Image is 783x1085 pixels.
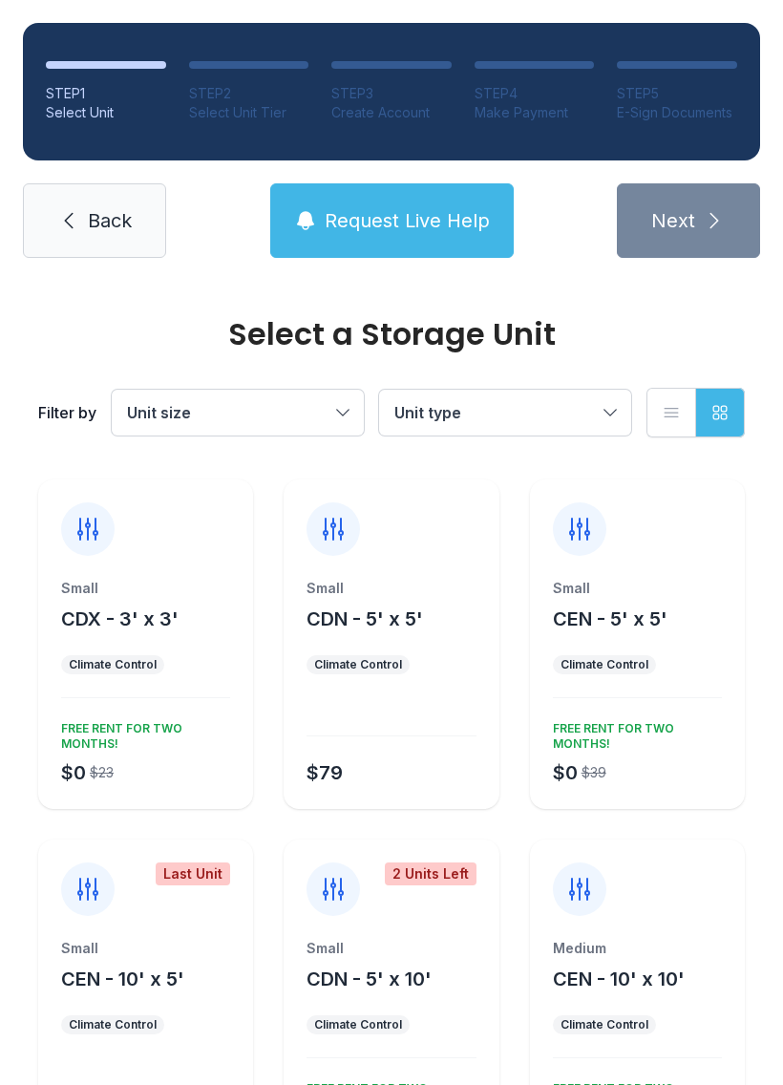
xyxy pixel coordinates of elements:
div: FREE RENT FOR TWO MONTHS! [545,713,722,752]
div: $79 [307,759,343,786]
div: STEP 1 [46,84,166,103]
div: FREE RENT FOR TWO MONTHS! [53,713,230,752]
button: CDN - 5' x 10' [307,966,432,992]
button: Unit type [379,390,631,436]
div: Small [61,579,230,598]
div: Small [553,579,722,598]
div: $23 [90,763,114,782]
button: CEN - 10' x 5' [61,966,184,992]
span: CEN - 5' x 5' [553,607,667,630]
div: 2 Units Left [385,862,476,885]
div: E-Sign Documents [617,103,737,122]
span: CDX - 3' x 3' [61,607,179,630]
button: CDX - 3' x 3' [61,606,179,632]
div: $0 [61,759,86,786]
div: Climate Control [314,657,402,672]
div: Climate Control [561,657,648,672]
span: Request Live Help [325,207,490,234]
div: $39 [582,763,606,782]
button: CDN - 5' x 5' [307,606,423,632]
div: Medium [553,939,722,958]
span: CEN - 10' x 5' [61,968,184,990]
div: Select Unit [46,103,166,122]
span: CDN - 5' x 5' [307,607,423,630]
div: Small [307,579,476,598]
span: CEN - 10' x 10' [553,968,685,990]
button: CEN - 10' x 10' [553,966,685,992]
div: STEP 4 [475,84,595,103]
div: $0 [553,759,578,786]
div: Small [61,939,230,958]
span: CDN - 5' x 10' [307,968,432,990]
div: Select a Storage Unit [38,319,745,350]
div: Climate Control [314,1017,402,1032]
button: Unit size [112,390,364,436]
div: Create Account [331,103,452,122]
div: Make Payment [475,103,595,122]
div: Select Unit Tier [189,103,309,122]
div: STEP 2 [189,84,309,103]
div: Climate Control [69,1017,157,1032]
span: Unit size [127,403,191,422]
div: STEP 5 [617,84,737,103]
div: Last Unit [156,862,230,885]
div: Climate Control [561,1017,648,1032]
span: Unit type [394,403,461,422]
button: CEN - 5' x 5' [553,606,667,632]
span: Back [88,207,132,234]
div: STEP 3 [331,84,452,103]
div: Climate Control [69,657,157,672]
span: Next [651,207,695,234]
div: Filter by [38,401,96,424]
div: Small [307,939,476,958]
